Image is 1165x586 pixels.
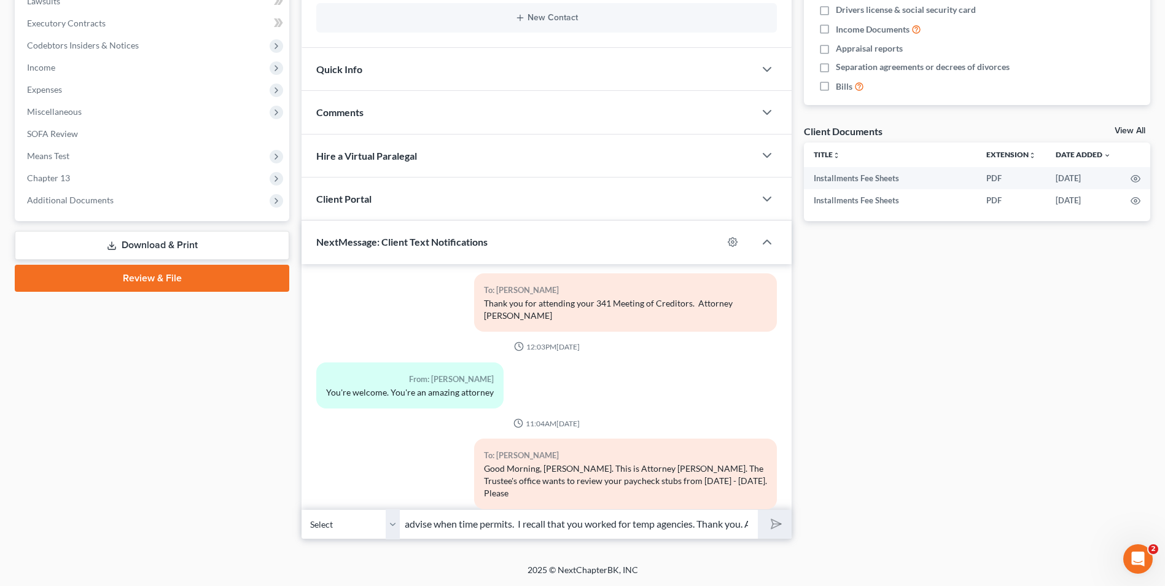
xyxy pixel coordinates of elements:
span: NextMessage: Client Text Notifications [316,236,488,248]
span: Income [27,62,55,72]
td: PDF [976,189,1046,211]
i: expand_more [1104,152,1111,159]
span: Client Portal [316,193,372,205]
div: You're welcome. You're an amazing attorney [326,386,494,399]
td: Installments Fee Sheets [804,189,976,211]
span: Drivers license & social security card [836,4,976,16]
td: [DATE] [1046,167,1121,189]
span: Miscellaneous [27,106,82,117]
td: PDF [976,167,1046,189]
input: Say something... [400,509,758,539]
div: 11:04AM[DATE] [316,418,777,429]
a: Extensionunfold_more [986,150,1036,159]
span: Means Test [27,150,69,161]
i: unfold_more [833,152,840,159]
a: Download & Print [15,231,289,260]
div: Client Documents [804,125,883,138]
span: Expenses [27,84,62,95]
a: SOFA Review [17,123,289,145]
span: Bills [836,80,852,93]
a: Executory Contracts [17,12,289,34]
span: Quick Info [316,63,362,75]
span: Comments [316,106,364,118]
div: To: [PERSON_NAME] [484,283,767,297]
span: SOFA Review [27,128,78,139]
i: unfold_more [1029,152,1036,159]
div: 2025 © NextChapterBK, INC [233,564,933,586]
div: To: [PERSON_NAME] [484,448,767,463]
span: Executory Contracts [27,18,106,28]
span: Hire a Virtual Paralegal [316,150,417,162]
span: Codebtors Insiders & Notices [27,40,139,50]
a: Review & File [15,265,289,292]
span: Chapter 13 [27,173,70,183]
a: Titleunfold_more [814,150,840,159]
button: New Contact [326,13,767,23]
a: View All [1115,127,1145,135]
span: Separation agreements or decrees of divorces [836,61,1010,73]
span: Appraisal reports [836,42,903,55]
td: Installments Fee Sheets [804,167,976,189]
div: Thank you for attending your 341 Meeting of Creditors. Attorney [PERSON_NAME] [484,297,767,322]
span: 2 [1148,544,1158,554]
a: Date Added expand_more [1056,150,1111,159]
iframe: Intercom live chat [1123,544,1153,574]
div: Good Morning, [PERSON_NAME]. This is Attorney [PERSON_NAME]. The Trustee's office wants to review... [484,463,767,499]
div: From: [PERSON_NAME] [326,372,494,386]
div: 12:03PM[DATE] [316,342,777,352]
td: [DATE] [1046,189,1121,211]
span: Additional Documents [27,195,114,205]
span: Income Documents [836,23,910,36]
